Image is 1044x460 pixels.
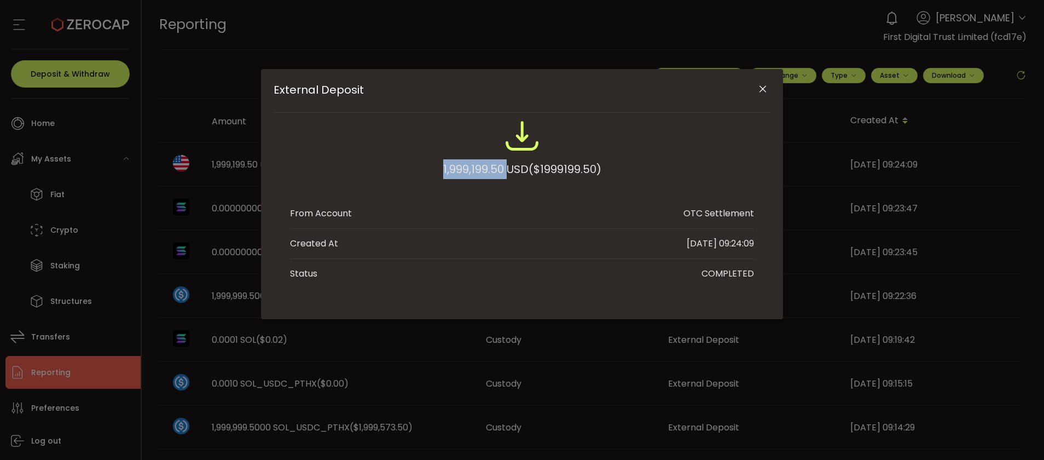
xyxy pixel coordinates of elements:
span: External Deposit [274,83,721,96]
iframe: Chat Widget [989,407,1044,460]
div: From Account [290,207,352,220]
div: External Deposit [261,69,783,319]
button: Close [753,80,772,99]
span: ($1999199.50) [529,159,601,179]
div: OTC Settlement [683,207,754,220]
div: [DATE] 09:24:09 [687,237,754,250]
div: 1,999,199.50 USD [443,159,601,179]
div: Status [290,267,317,280]
div: COMPLETED [701,267,754,280]
div: Created At [290,237,338,250]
